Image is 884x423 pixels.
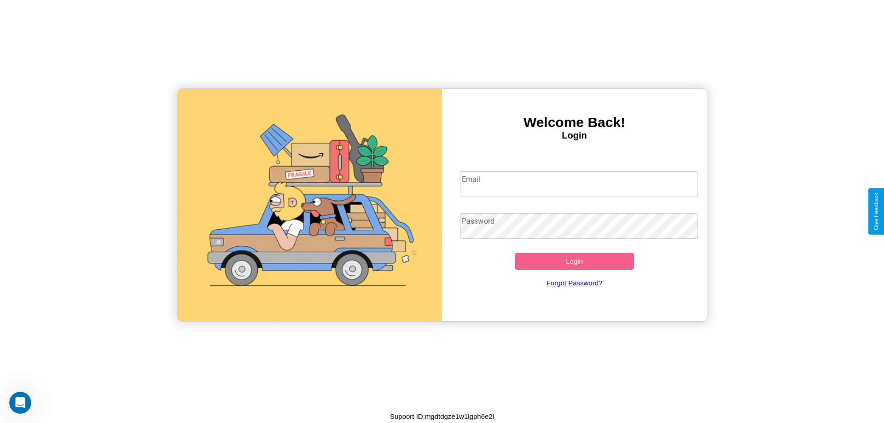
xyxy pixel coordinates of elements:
[873,193,879,230] div: Give Feedback
[390,410,494,423] p: Support ID: mgdtdgze1w1lgph6e2l
[442,130,707,141] h4: Login
[455,270,694,296] a: Forgot Password?
[442,115,707,130] h3: Welcome Back!
[9,392,31,414] iframe: Intercom live chat
[177,89,442,321] img: gif
[515,253,634,270] button: Login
